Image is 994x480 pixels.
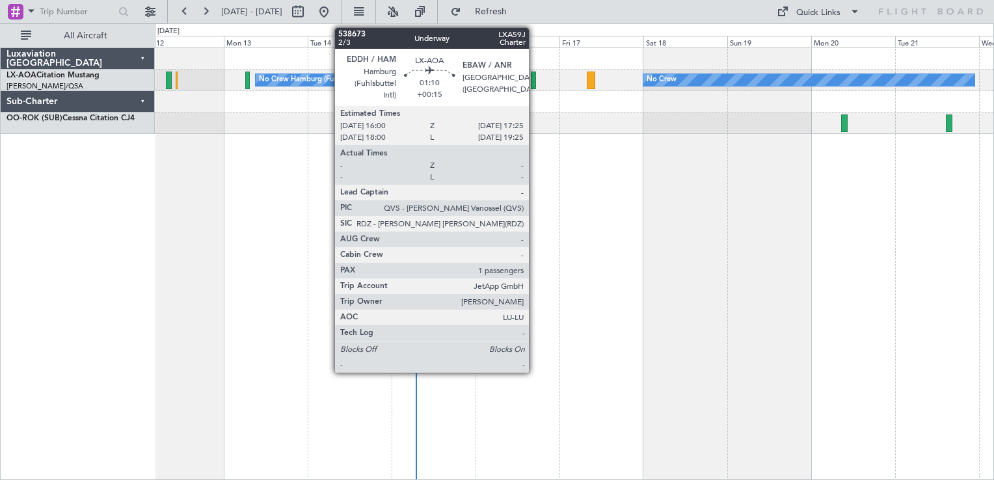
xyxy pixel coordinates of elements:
[7,72,36,79] span: LX-AOA
[224,36,308,47] div: Mon 13
[157,26,180,37] div: [DATE]
[392,36,476,47] div: Wed 15
[811,36,895,47] div: Mon 20
[727,36,811,47] div: Sun 19
[796,7,840,20] div: Quick Links
[464,7,518,16] span: Refresh
[476,36,559,47] div: Thu 16
[7,81,83,91] a: [PERSON_NAME]/QSA
[7,114,62,122] span: OO-ROK (SUB)
[7,114,135,122] a: OO-ROK (SUB)Cessna Citation CJ4
[308,36,392,47] div: Tue 14
[40,2,114,21] input: Trip Number
[647,70,677,90] div: No Crew
[259,70,377,90] div: No Crew Hamburg (Fuhlsbuttel Intl)
[221,6,282,18] span: [DATE] - [DATE]
[140,36,224,47] div: Sun 12
[895,36,979,47] div: Tue 21
[7,72,100,79] a: LX-AOACitation Mustang
[770,1,866,22] button: Quick Links
[34,31,137,40] span: All Aircraft
[559,36,643,47] div: Fri 17
[14,25,141,46] button: All Aircraft
[444,1,522,22] button: Refresh
[643,36,727,47] div: Sat 18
